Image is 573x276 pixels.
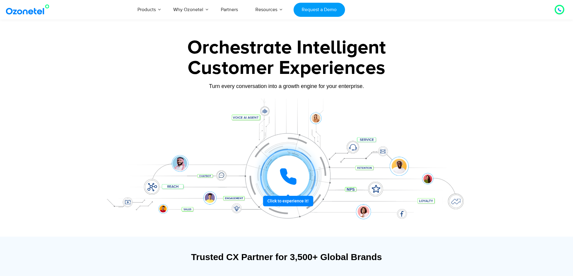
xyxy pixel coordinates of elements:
div: Trusted CX Partner for 3,500+ Global Brands [102,252,472,262]
div: Customer Experiences [99,54,475,83]
div: Turn every conversation into a growth engine for your enterprise. [99,83,475,89]
a: Request a Demo [294,3,345,17]
div: Orchestrate Intelligent [99,38,475,57]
